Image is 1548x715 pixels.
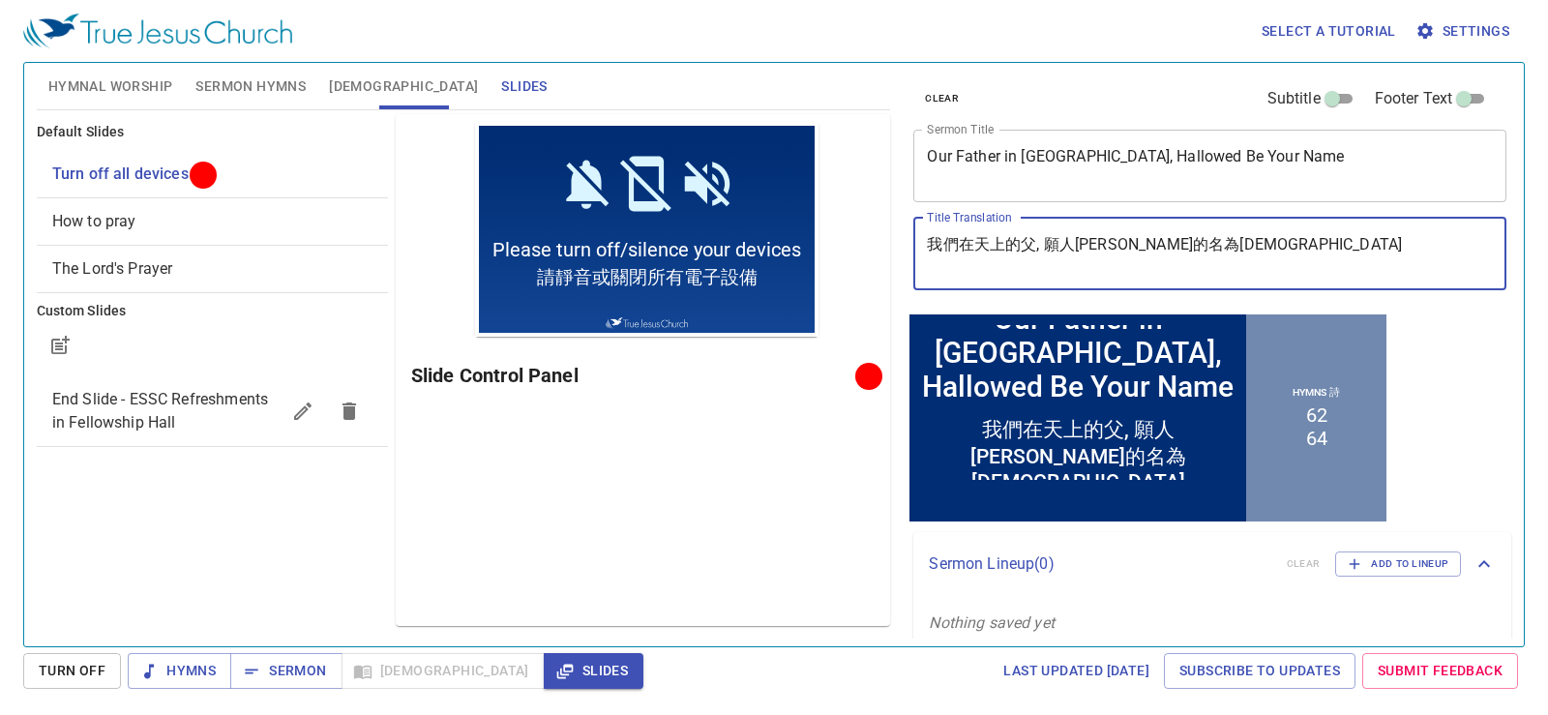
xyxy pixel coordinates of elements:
button: Select a tutorial [1254,14,1404,49]
i: Nothing saved yet [929,613,1055,632]
span: 請靜音或關閉所有電子設備 [62,143,283,168]
button: Slides [544,653,643,689]
span: Subscribe to Updates [1179,659,1340,683]
h6: Custom Slides [37,301,388,322]
span: [object Object] [52,259,173,278]
span: Hymnal Worship [48,74,173,99]
h6: Slide Control Panel [411,360,862,391]
textarea: Our Father in [GEOGRAPHIC_DATA], Hallowed Be Your Name [927,147,1493,184]
span: Hymns [143,659,216,683]
span: Sermon Hymns [195,74,306,99]
span: Sermon [246,659,326,683]
button: Turn Off [23,653,121,689]
div: Sermon Lineup(0)clearAdd to Lineup [913,532,1511,596]
span: Please turn off/silence your devices [17,116,326,139]
h6: Default Slides [37,122,388,143]
span: [DEMOGRAPHIC_DATA] [329,74,478,99]
button: clear [913,87,970,110]
button: Sermon [230,653,342,689]
iframe: from-child [906,311,1390,525]
button: Settings [1412,14,1517,49]
span: Last updated [DATE] [1003,659,1149,683]
li: 64 [401,116,422,139]
button: Add to Lineup [1335,551,1461,577]
span: Footer Text [1375,87,1453,110]
textarea: 我們在天上的父, 願人[PERSON_NAME]的名為[DEMOGRAPHIC_DATA] [927,235,1493,272]
a: Last updated [DATE] [996,653,1157,689]
span: Add to Lineup [1348,555,1448,573]
div: The Lord's Prayer [37,246,388,292]
div: How to pray [37,198,388,245]
span: clear [925,90,959,107]
span: Settings [1419,19,1509,44]
div: 我們在天上的父, 願人[PERSON_NAME]的名為[DEMOGRAPHIC_DATA] [8,105,336,183]
span: [object Object] [52,164,189,183]
span: Slides [501,74,547,99]
span: Submit Feedback [1378,659,1503,683]
span: Slides [559,659,628,683]
button: Hymns [128,653,231,689]
span: [object Object] [52,212,136,230]
img: True Jesus Church [23,14,292,48]
span: End Slide - ESSC Refreshments in Fellowship Hall [52,390,268,432]
li: 62 [401,93,422,116]
a: Submit Feedback [1362,653,1518,689]
img: True Jesus Church [131,195,214,206]
a: Subscribe to Updates [1164,653,1355,689]
p: Sermon Lineup ( 0 ) [929,552,1270,576]
span: Turn Off [39,659,105,683]
p: Hymns 詩 [387,75,434,89]
span: Select a tutorial [1262,19,1396,44]
span: Subtitle [1267,87,1321,110]
div: End Slide - ESSC Refreshments in Fellowship Hall [37,376,388,446]
div: Turn off all devices [37,151,388,197]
